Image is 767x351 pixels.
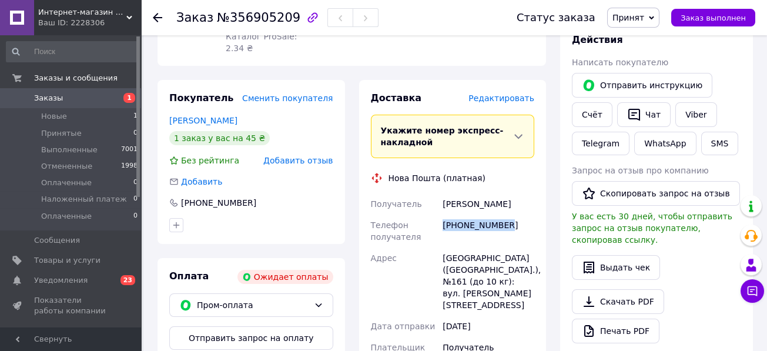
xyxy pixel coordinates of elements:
button: Cчёт [572,102,612,127]
span: У вас есть 30 дней, чтобы отправить запрос на отзыв покупателю, скопировав ссылку. [572,212,732,245]
span: Редактировать [468,93,534,103]
span: Показатели работы компании [34,295,109,316]
span: 1 [123,93,135,103]
span: Получатель [371,199,422,209]
span: Заказы и сообщения [34,73,118,83]
a: [PERSON_NAME] [169,116,237,125]
div: Статус заказа [517,12,595,24]
span: Написать покупателю [572,58,668,67]
button: Чат [617,102,671,127]
span: Заказ выполнен [681,14,746,22]
span: Сообщения [34,235,80,246]
span: 1 [133,111,138,122]
span: Оплаченные [41,178,92,188]
a: Viber [675,102,716,127]
span: Добавить отзыв [263,156,333,165]
button: Отправить запрос на оплату [169,326,333,350]
span: Заказы [34,93,63,103]
button: Заказ выполнен [671,9,755,26]
span: 23 [120,275,135,285]
span: Принятые [41,128,82,139]
span: Интернет-магазин «GARANT» [38,7,126,18]
span: Выполненные [41,145,98,155]
span: 0 [133,211,138,222]
a: WhatsApp [634,132,696,155]
a: Печать PDF [572,319,659,343]
div: [PHONE_NUMBER] [180,197,257,209]
span: Новые [41,111,67,122]
span: Каталог ProSale: 2.34 ₴ [226,32,297,53]
div: [PHONE_NUMBER] [440,215,537,248]
span: Без рейтинга [181,156,239,165]
span: №356905209 [217,11,300,25]
span: 0 [133,194,138,205]
span: Товары и услуги [34,255,101,266]
div: Нова Пошта (платная) [386,172,488,184]
span: Покупатель [169,92,233,103]
span: Адрес [371,253,397,263]
span: Укажите номер экспресс-накладной [381,126,504,147]
span: Заказ [176,11,213,25]
span: Уведомления [34,275,88,286]
div: [DATE] [440,316,537,337]
div: [PERSON_NAME] [440,193,537,215]
a: Telegram [572,132,629,155]
span: Пром-оплата [197,299,309,312]
span: Панель управления [34,326,109,347]
button: Чат с покупателем [741,279,764,303]
span: Оплата [169,270,209,282]
span: Сменить покупателя [242,93,333,103]
span: Доставка [371,92,422,103]
span: 0 [133,178,138,188]
span: Отмененные [41,161,92,172]
div: Вернуться назад [153,12,162,24]
span: Запрос на отзыв про компанию [572,166,709,175]
div: 1 заказ у вас на 45 ₴ [169,131,270,145]
span: 7001 [121,145,138,155]
span: Добавить [181,177,222,186]
span: Наложенный платеж [41,194,127,205]
div: Ваш ID: 2228306 [38,18,141,28]
div: [GEOGRAPHIC_DATA] ([GEOGRAPHIC_DATA].), №161 (до 10 кг): вул. [PERSON_NAME][STREET_ADDRESS] [440,248,537,316]
span: Действия [572,34,623,45]
span: Оплаченные [41,211,92,222]
span: Дата отправки [371,322,436,331]
button: SMS [701,132,739,155]
button: Отправить инструкцию [572,73,712,98]
span: Принят [612,13,644,22]
a: Скачать PDF [572,289,664,314]
button: Выдать чек [572,255,660,280]
div: Ожидает оплаты [237,270,333,284]
button: Скопировать запрос на отзыв [572,181,740,206]
input: Поиск [6,41,139,62]
span: Телефон получателя [371,220,421,242]
span: 0 [133,128,138,139]
span: 1998 [121,161,138,172]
